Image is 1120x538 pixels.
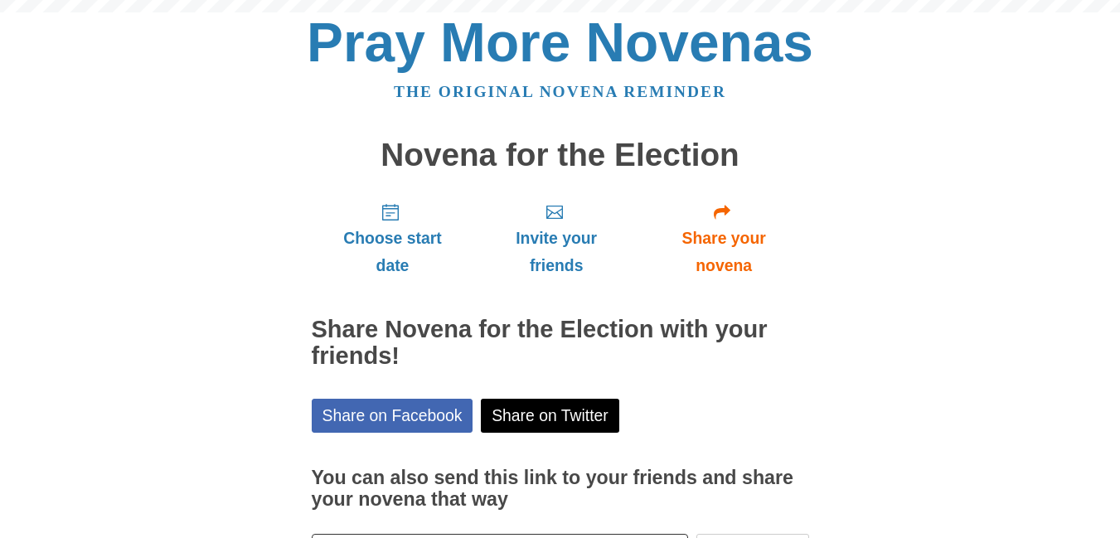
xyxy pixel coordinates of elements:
h1: Novena for the Election [312,138,809,173]
a: The original novena reminder [394,83,726,100]
h2: Share Novena for the Election with your friends! [312,317,809,370]
a: Share on Twitter [481,399,619,433]
span: Invite your friends [490,225,622,279]
span: Choose start date [328,225,458,279]
a: Choose start date [312,189,474,288]
h3: You can also send this link to your friends and share your novena that way [312,468,809,510]
a: Share your novena [639,189,809,288]
span: Share your novena [656,225,793,279]
a: Pray More Novenas [307,12,813,73]
a: Invite your friends [473,189,638,288]
a: Share on Facebook [312,399,473,433]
